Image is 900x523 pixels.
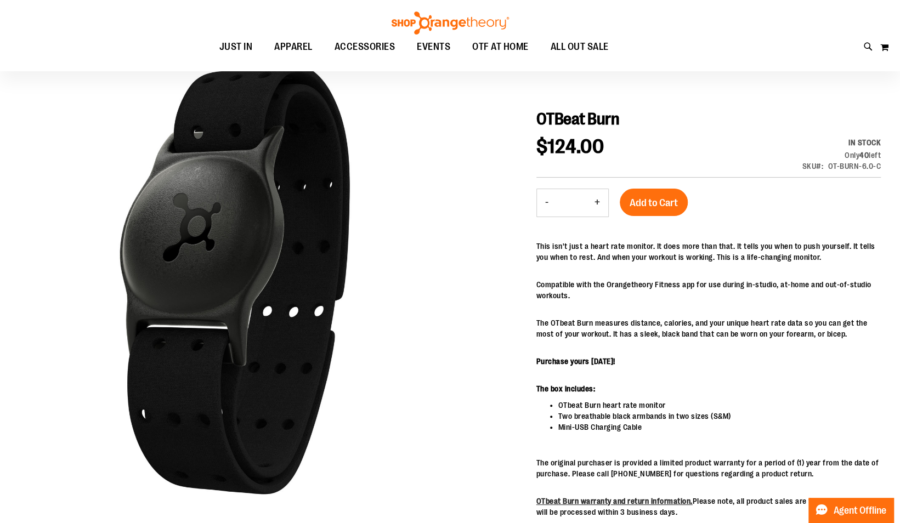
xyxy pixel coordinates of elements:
[802,137,881,148] div: Availability
[19,66,450,496] div: carousel
[536,241,881,263] p: This isn't just a heart rate monitor. It does more than that. It tells you when to push yourself....
[834,505,886,516] span: Agent Offline
[219,35,253,59] span: JUST IN
[536,357,615,366] b: Purchase yours [DATE]!
[536,135,604,158] span: $124.00
[802,150,881,161] div: Only 40 left
[802,162,824,170] strong: SKU
[828,161,881,172] div: OT-BURN-6.0-C
[19,64,450,494] img: Main view of OTBeat Burn 6.0-C
[536,384,596,393] b: The box includes:
[536,457,881,479] p: The original purchaser is provided a limited product warranty for a period of (1) year from the d...
[274,35,313,59] span: APPAREL
[859,151,869,160] strong: 40
[19,66,450,496] div: Main view of OTBeat Burn 6.0-C
[536,496,881,518] p: Please note, all product sales are final, all backorders will be processed within 3 business days.
[586,189,608,217] button: Increase product quantity
[335,35,395,59] span: ACCESSORIES
[848,138,881,147] span: In stock
[557,190,586,216] input: Product quantity
[537,189,557,217] button: Decrease product quantity
[390,12,511,35] img: Shop Orangetheory
[558,422,881,433] li: Mini-USB Charging Cable
[536,497,693,505] a: OTbeat Burn warranty and return information.
[536,279,881,301] p: Compatible with the Orangetheory Fitness app for use during in-studio, at-home and out-of-studio ...
[536,110,620,128] span: OTBeat Burn
[558,411,881,422] li: Two breathable black armbands in two sizes (S&M)
[620,189,688,216] button: Add to Cart
[536,317,881,339] p: The OTbeat Burn measures distance, calories, and your unique heart rate data so you can get the m...
[551,35,609,59] span: ALL OUT SALE
[472,35,529,59] span: OTF AT HOME
[808,498,893,523] button: Agent Offline
[630,197,678,209] span: Add to Cart
[558,400,881,411] li: OTbeat Burn heart rate monitor
[417,35,450,59] span: EVENTS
